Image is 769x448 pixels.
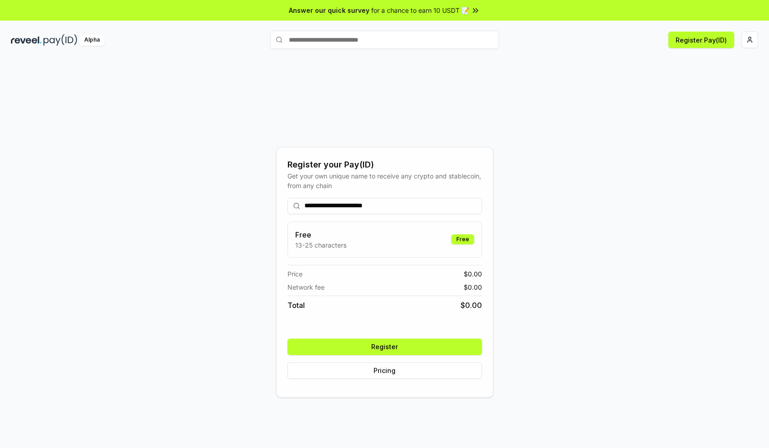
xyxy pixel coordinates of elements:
div: Alpha [79,34,105,46]
button: Pricing [287,362,482,379]
span: for a chance to earn 10 USDT 📝 [371,5,469,15]
button: Register [287,339,482,355]
span: Total [287,300,305,311]
h3: Free [295,229,347,240]
span: Price [287,269,303,279]
span: Network fee [287,282,325,292]
span: Answer our quick survey [289,5,369,15]
div: Free [451,234,474,244]
img: pay_id [43,34,77,46]
button: Register Pay(ID) [668,32,734,48]
p: 13-25 characters [295,240,347,250]
div: Register your Pay(ID) [287,158,482,171]
div: Get your own unique name to receive any crypto and stablecoin, from any chain [287,171,482,190]
img: reveel_dark [11,34,42,46]
span: $ 0.00 [464,269,482,279]
span: $ 0.00 [460,300,482,311]
span: $ 0.00 [464,282,482,292]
